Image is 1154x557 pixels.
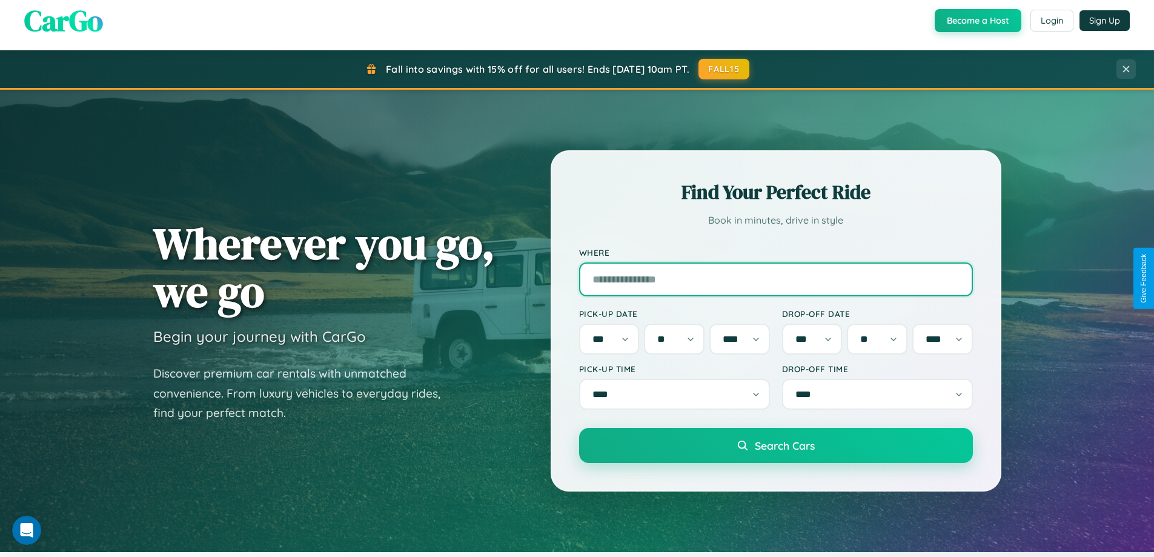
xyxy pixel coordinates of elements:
label: Pick-up Time [579,364,770,374]
label: Drop-off Date [782,309,973,319]
button: Search Cars [579,428,973,463]
p: Discover premium car rentals with unmatched convenience. From luxury vehicles to everyday rides, ... [153,364,456,423]
iframe: Intercom live chat [12,516,41,545]
h3: Begin your journey with CarGo [153,327,366,345]
span: Fall into savings with 15% off for all users! Ends [DATE] 10am PT. [386,63,689,75]
button: Login [1030,10,1073,32]
div: Give Feedback [1139,254,1148,303]
p: Book in minutes, drive in style [579,212,973,229]
label: Where [579,247,973,258]
h2: Find Your Perfect Ride [579,179,973,205]
label: Pick-up Date [579,309,770,319]
button: Sign Up [1079,10,1130,31]
span: Search Cars [755,439,815,452]
button: FALL15 [698,59,749,79]
label: Drop-off Time [782,364,973,374]
h1: Wherever you go, we go [153,219,495,315]
span: CarGo [24,1,103,41]
button: Become a Host [935,9,1021,32]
